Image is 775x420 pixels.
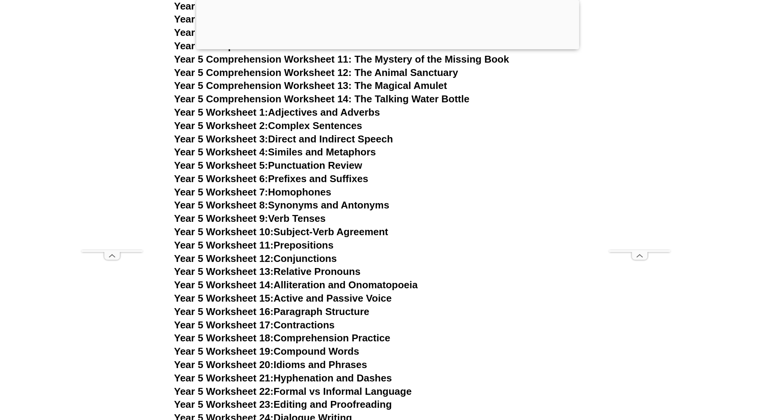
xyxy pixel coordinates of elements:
span: Year 5 Worksheet 5: [174,160,268,171]
span: Year 5 Worksheet 4: [174,146,268,158]
a: Year 5 Worksheet 16:Paragraph Structure [174,306,369,317]
a: Year 5 Worksheet 21:Hyphenation and Dashes [174,372,392,384]
a: Year 5 Worksheet 3:Direct and Indirect Speech [174,133,393,145]
a: Year 5 Worksheet 4:Similes and Metaphors [174,146,376,158]
span: Year 5 Worksheet 15: [174,292,274,304]
span: Year 5 Worksheet 19: [174,346,274,357]
span: Year 5 Worksheet 7: [174,186,268,198]
a: Year 5 Comprehension Worksheet 11: The Mystery of the Missing Book [174,53,509,65]
span: Year 5 Worksheet 17: [174,319,274,331]
span: Year 5 Worksheet 21: [174,372,274,384]
a: Year 5 Worksheet 14:Alliteration and Onomatopoeia [174,279,418,291]
a: Year 5 Comprehension Worksheet 13: The Magical Amulet [174,80,447,91]
span: Year 5 Worksheet 18: [174,332,274,344]
span: Year 5 Worksheet 2: [174,120,268,131]
iframe: Advertisement [82,21,143,250]
a: Year 5 Worksheet 20:Idioms and Phrases [174,359,367,370]
span: Year 5 Worksheet 22: [174,386,274,397]
a: Year 5 Worksheet 7:Homophones [174,186,332,198]
a: Year 5 Worksheet 5:Punctuation Review [174,160,362,171]
a: Year 5 Worksheet 15:Active and Passive Voice [174,292,392,304]
a: Year 5 Worksheet 19:Compound Words [174,346,359,357]
a: Year 5 Comprehension Worksheet 9: The Magical Music Box [174,27,458,38]
span: Year 5 Worksheet 6: [174,173,268,184]
span: Year 5 Worksheet 8: [174,199,268,211]
a: Year 5 Worksheet 13:Relative Pronouns [174,266,361,277]
iframe: Advertisement [609,21,670,250]
a: Year 5 Worksheet 10:Subject-Verb Agreement [174,226,388,237]
a: Year 5 Worksheet 11:Prepositions [174,239,334,251]
a: Year 5 Worksheet 22:Formal vs Informal Language [174,386,412,397]
a: Year 5 Worksheet 18:Comprehension Practice [174,332,390,344]
span: Year 5 Worksheet 11: [174,239,274,251]
a: Year 5 Worksheet 23:Editing and Proofreading [174,399,392,410]
a: Year 5 Comprehension Worksheet 10: The Secret Door [174,40,431,52]
a: Year 5 Comprehension Worksheet 7: The Talking Monkey [174,0,443,12]
span: Year 5 Worksheet 1: [174,107,268,118]
a: Year 5 Comprehension Worksheet 12: The Animal Sanctuary [174,67,458,78]
a: Year 5 Worksheet 2:Complex Sentences [174,120,362,131]
span: Year 5 Worksheet 3: [174,133,268,145]
span: Year 5 Worksheet 23: [174,399,274,410]
span: Year 5 Worksheet 13: [174,266,274,277]
a: Year 5 Worksheet 12:Conjunctions [174,253,337,264]
a: Year 5 Worksheet 6:Prefixes and Suffixes [174,173,368,184]
span: Year 5 Worksheet 9: [174,213,268,224]
span: Year 5 Worksheet 20: [174,359,274,370]
span: Year 5 Worksheet 10: [174,226,274,237]
span: Year 5 Worksheet 12: [174,253,274,264]
iframe: Chat Widget [644,334,775,420]
a: Year 5 Worksheet 9:Verb Tenses [174,213,326,224]
a: Year 5 Worksheet 1:Adjectives and Adverbs [174,107,380,118]
a: Year 5 Comprehension Worksheet 8: The Pirate's Treasure Map [174,13,472,25]
span: Year 5 Worksheet 14: [174,279,274,291]
a: Year 5 Worksheet 17:Contractions [174,319,335,331]
span: Year 5 Worksheet 16: [174,306,274,317]
a: Year 5 Worksheet 8:Synonyms and Antonyms [174,199,390,211]
a: Year 5 Comprehension Worksheet 14: The Talking Water Bottle [174,93,470,105]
